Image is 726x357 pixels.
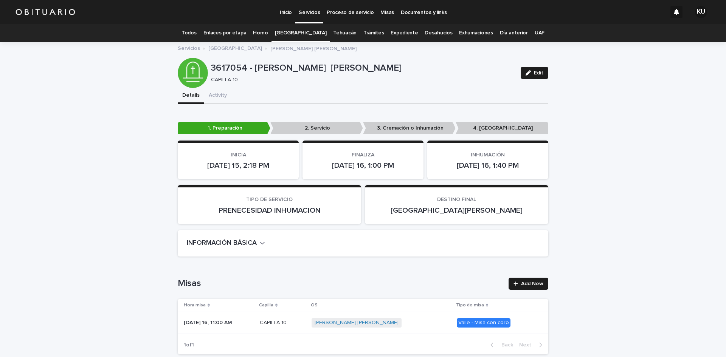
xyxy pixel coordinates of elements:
tr: [DATE] 16, 11:00 AM[DATE] 16, 11:00 AM CAPILLA 10CAPILLA 10 [PERSON_NAME] [PERSON_NAME] Valle - M... [178,312,548,334]
a: Trámites [363,24,384,42]
p: 3. Cremación o Inhumación [363,122,456,134]
p: [DATE] 16, 1:40 PM [436,161,539,170]
button: Back [484,342,516,348]
img: HUM7g2VNRLqGMmR9WVqf [15,5,76,20]
button: INFORMACIÓN BÁSICA [187,239,265,247]
p: CAPILLA 10 [260,318,288,326]
span: INHUMACIÓN [471,152,505,158]
a: [GEOGRAPHIC_DATA] [275,24,327,42]
p: 3617054 - [PERSON_NAME] [PERSON_NAME] [211,63,515,74]
button: Edit [521,67,548,79]
a: Enlaces por etapa [203,24,247,42]
p: [PERSON_NAME] [PERSON_NAME] [270,44,357,52]
p: 1 of 1 [178,336,200,354]
a: Día anterior [500,24,528,42]
h1: Misas [178,278,504,289]
a: Tehuacán [333,24,357,42]
span: Back [497,342,513,348]
span: Add New [521,281,543,286]
p: Hora misa [184,301,206,309]
a: [PERSON_NAME] [PERSON_NAME] [315,320,399,326]
a: Desahucios [425,24,452,42]
div: Valle - Misa con coro [457,318,510,328]
a: Horno [253,24,268,42]
a: [GEOGRAPHIC_DATA] [208,43,262,52]
a: Todos [181,24,196,42]
a: Exhumaciones [459,24,493,42]
p: Tipo de misa [456,301,484,309]
span: Edit [534,70,543,76]
p: [GEOGRAPHIC_DATA][PERSON_NAME] [374,206,539,215]
span: Next [519,342,536,348]
span: FINALIZA [352,152,374,158]
p: OS [311,301,318,309]
button: Next [516,342,548,348]
p: [DATE] 16, 1:00 PM [312,161,414,170]
p: 1. Preparación [178,122,270,134]
p: [DATE] 15, 2:18 PM [187,161,290,170]
span: DESTINO FINAL [437,197,476,202]
h2: INFORMACIÓN BÁSICA [187,239,257,247]
p: CAPILLA 10 [211,77,512,83]
a: Servicios [178,43,200,52]
p: 4. [GEOGRAPHIC_DATA] [456,122,548,134]
span: INICIA [231,152,246,158]
button: Details [178,88,204,104]
a: Add New [509,278,548,290]
p: Capilla [259,301,273,309]
a: UAF [535,24,544,42]
span: TIPO DE SERVICIO [246,197,293,202]
p: 2. Servicio [270,122,363,134]
button: Activity [204,88,231,104]
p: PRENECESIDAD INHUMACION [187,206,352,215]
a: Expediente [391,24,418,42]
div: KU [695,6,707,18]
p: [DATE] 16, 11:00 AM [184,318,234,326]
